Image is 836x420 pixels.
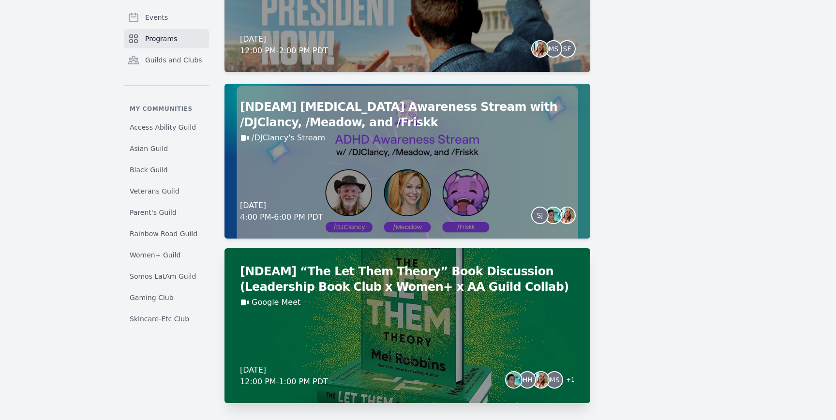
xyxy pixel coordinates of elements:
[130,186,179,196] span: Veterans Guild
[240,364,328,388] div: [DATE] 12:00 PM - 1:00 PM PDT
[124,105,209,113] p: My communities
[124,246,209,264] a: Women+ Guild
[124,268,209,285] a: Somos LatAm Guild
[224,248,590,403] a: [NDEAM] “The Let Them Theory” Book Discussion (Leadership Book Club x Women+ x AA Guild Collab)Go...
[124,182,209,200] a: Veterans Guild
[130,208,177,217] span: Parent's Guild
[522,376,533,383] span: HH
[145,13,168,22] span: Events
[124,8,209,321] nav: Sidebar
[240,99,575,130] h2: [NDEAM] [MEDICAL_DATA] Awareness Stream with /DJClancy, /Meadow, and /Friskk
[130,314,189,324] span: Skincare-Etc Club
[130,271,196,281] span: Somos LatAm Guild
[130,229,197,239] span: Rainbow Road Guild
[130,165,168,175] span: Black Guild
[252,132,325,144] a: /DJClancy's Stream
[124,310,209,328] a: Skincare-Etc Club
[130,250,180,260] span: Women+ Guild
[550,376,560,383] span: MS
[124,289,209,306] a: Gaming Club
[124,119,209,136] a: Access Ability Guild
[549,45,559,52] span: MS
[124,204,209,221] a: Parent's Guild
[563,45,571,52] span: SF
[252,297,300,308] a: Google Meet
[537,212,543,219] span: SJ
[224,84,590,239] a: [NDEAM] [MEDICAL_DATA] Awareness Stream with /DJClancy, /Meadow, and /Friskk/DJClancy's Stream[DA...
[124,161,209,179] a: Black Guild
[130,293,174,302] span: Gaming Club
[124,29,209,48] a: Programs
[145,34,177,44] span: Programs
[124,140,209,157] a: Asian Guild
[240,33,328,57] div: [DATE] 12:00 PM - 2:00 PM PDT
[124,225,209,242] a: Rainbow Road Guild
[130,144,168,153] span: Asian Guild
[240,264,575,295] h2: [NDEAM] “The Let Them Theory” Book Discussion (Leadership Book Club x Women+ x AA Guild Collab)
[240,200,323,223] div: [DATE] 4:00 PM - 6:00 PM PDT
[124,8,209,27] a: Events
[124,50,209,70] a: Guilds and Clubs
[130,122,196,132] span: Access Ability Guild
[145,55,202,65] span: Guilds and Clubs
[560,374,575,388] span: + 1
